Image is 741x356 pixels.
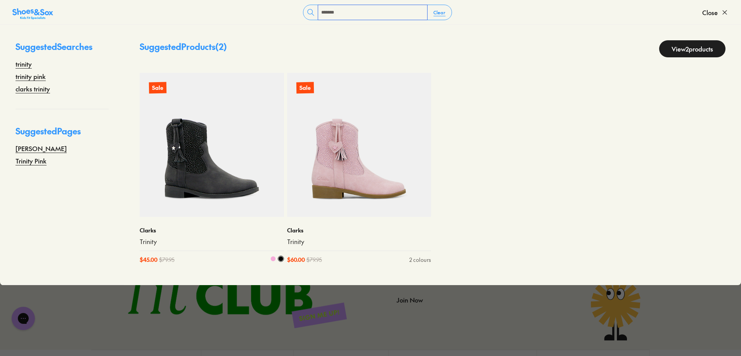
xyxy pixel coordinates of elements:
[16,156,47,165] a: Trinity Pink
[8,304,39,333] iframe: Gorgias live chat messenger
[140,256,158,264] span: $ 45.00
[16,144,67,153] a: [PERSON_NAME]
[287,226,431,234] p: Clarks
[16,84,50,93] a: clarks trinity
[427,5,452,19] button: Clear
[287,237,431,246] a: Trinity
[409,256,431,264] div: 2 colours
[140,73,284,217] a: Sale
[16,59,32,69] a: trinity
[16,125,109,144] p: Suggested Pages
[659,40,725,57] a: View2products
[140,237,284,246] a: Trinity
[149,82,166,94] p: Sale
[12,6,53,19] a: Shoes &amp; Sox
[306,256,322,264] span: $ 79.95
[16,72,46,81] a: trinity pink
[12,8,53,20] img: SNS_Logo_Responsive.svg
[159,256,175,264] span: $ 79.95
[287,73,431,217] a: Sale
[396,291,423,308] button: Join Now
[702,4,729,21] button: Close
[140,226,284,234] p: Clarks
[287,256,305,264] span: $ 60.00
[16,40,109,59] p: Suggested Searches
[296,82,313,94] p: Sale
[140,40,227,57] p: Suggested Products
[702,8,718,17] span: Close
[215,41,227,52] span: ( 2 )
